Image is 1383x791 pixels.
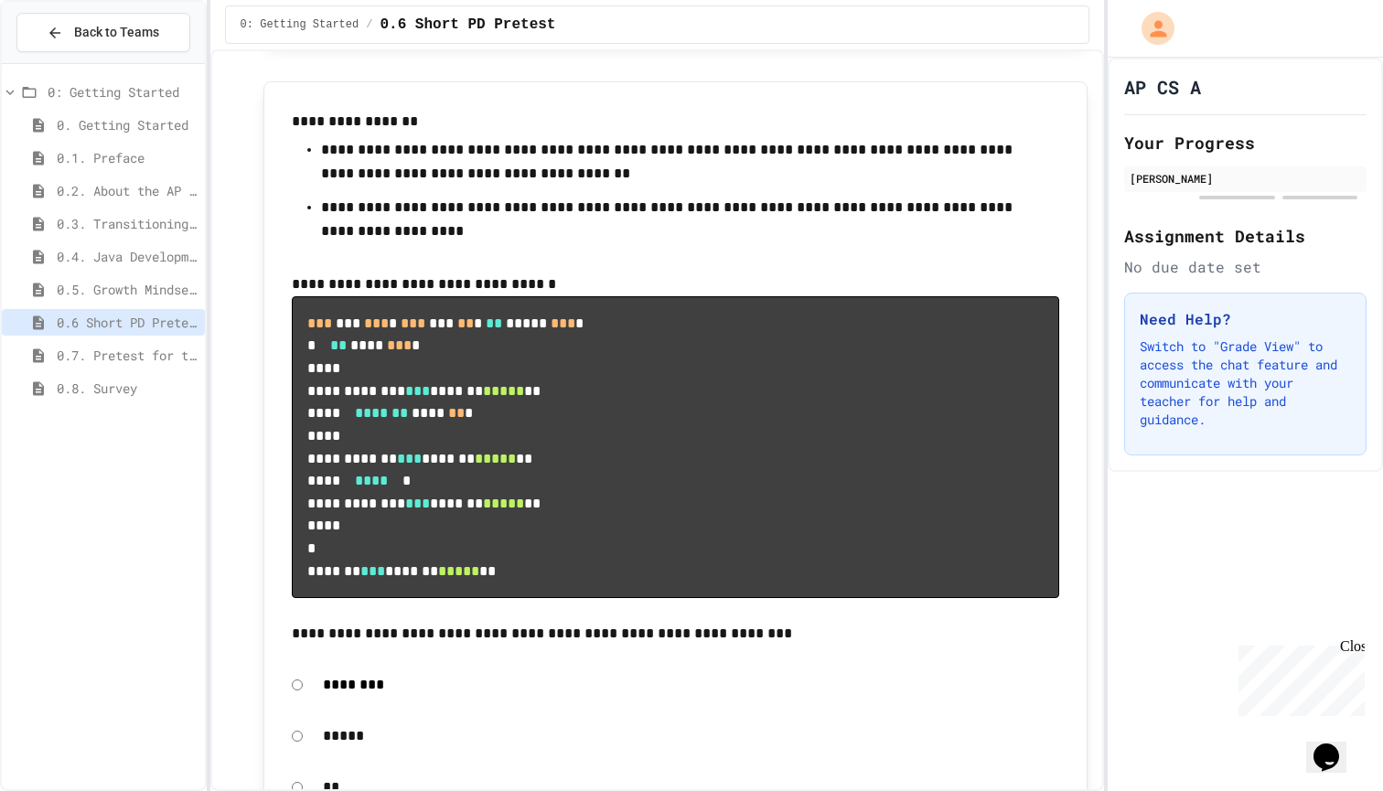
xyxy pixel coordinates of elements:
[57,115,198,134] span: 0. Getting Started
[57,181,198,200] span: 0.2. About the AP CSA Exam
[74,23,159,42] span: Back to Teams
[57,247,198,266] span: 0.4. Java Development Environments
[1124,74,1201,100] h1: AP CS A
[57,148,198,167] span: 0.1. Preface
[1124,223,1367,249] h2: Assignment Details
[7,7,126,116] div: Chat with us now!Close
[57,280,198,299] span: 0.5. Growth Mindset and Pair Programming
[57,214,198,233] span: 0.3. Transitioning from AP CSP to AP CSA
[1122,7,1179,49] div: My Account
[1231,638,1365,716] iframe: chat widget
[1140,308,1351,330] h3: Need Help?
[366,17,372,32] span: /
[1140,337,1351,429] p: Switch to "Grade View" to access the chat feature and communicate with your teacher for help and ...
[48,82,198,102] span: 0: Getting Started
[241,17,359,32] span: 0: Getting Started
[1124,130,1367,155] h2: Your Progress
[16,13,190,52] button: Back to Teams
[1306,718,1365,773] iframe: chat widget
[1124,256,1367,278] div: No due date set
[57,313,198,332] span: 0.6 Short PD Pretest
[1130,170,1361,187] div: [PERSON_NAME]
[57,346,198,365] span: 0.7. Pretest for the AP CSA Exam
[57,379,198,398] span: 0.8. Survey
[380,14,555,36] span: 0.6 Short PD Pretest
